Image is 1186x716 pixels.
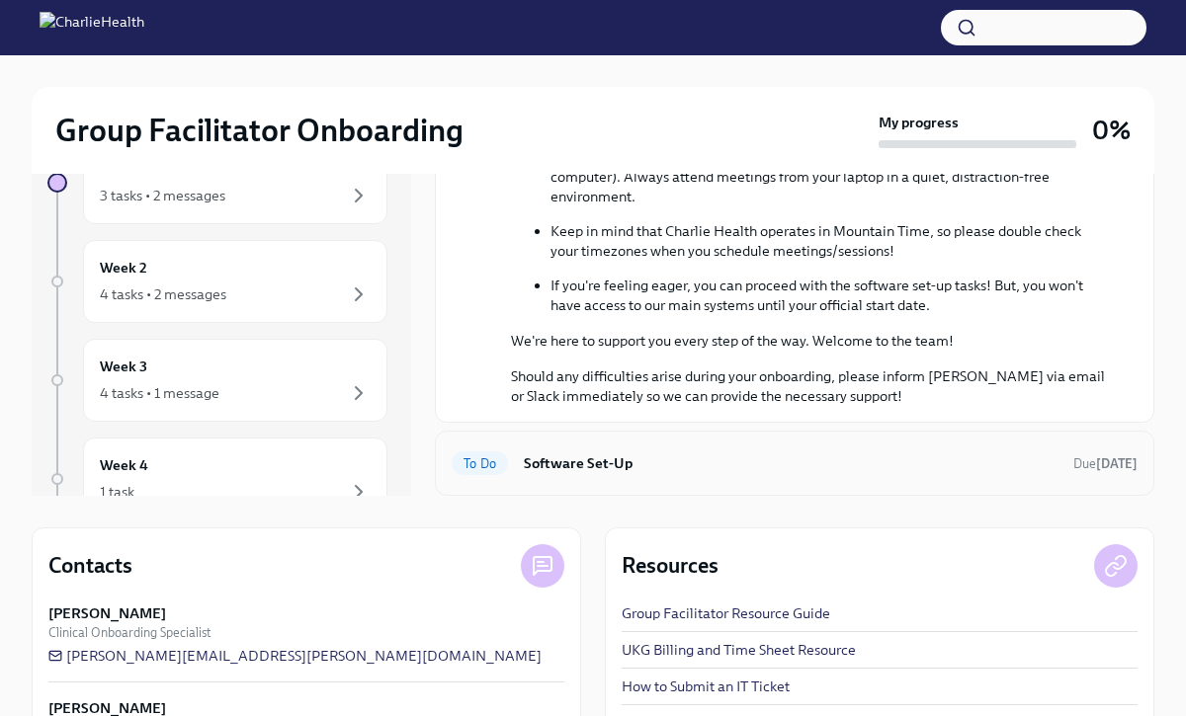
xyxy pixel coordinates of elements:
[622,603,830,623] a: Group Facilitator Resource Guide
[622,640,856,660] a: UKG Billing and Time Sheet Resource
[622,551,719,581] h4: Resources
[48,603,166,623] strong: [PERSON_NAME]
[622,676,790,696] a: How to Submit an IT Ticket
[1073,456,1138,471] span: Due
[1092,113,1131,148] h3: 0%
[1073,454,1138,473] span: September 30th, 2025 10:00
[100,454,148,476] h6: Week 4
[100,186,225,205] div: 3 tasks • 2 messages
[879,113,959,132] strong: My progress
[511,366,1106,406] p: Should any difficulties arise during your onboarding, please inform [PERSON_NAME] via email or Sl...
[511,331,1106,351] p: We're here to support you every step of the way. Welcome to the team!
[1096,456,1138,471] strong: [DATE]
[48,623,211,642] span: Clinical Onboarding Specialist
[55,111,464,150] h2: Group Facilitator Onboarding
[48,646,542,666] a: [PERSON_NAME][EMAIL_ADDRESS][PERSON_NAME][DOMAIN_NAME]
[40,12,144,43] img: CharlieHealth
[551,221,1106,261] p: Keep in mind that Charlie Health operates in Mountain Time, so please double check your timezones...
[47,240,387,323] a: Week 24 tasks • 2 messages
[47,339,387,422] a: Week 34 tasks • 1 message
[452,456,508,471] span: To Do
[47,141,387,224] a: Week 13 tasks • 2 messages
[47,438,387,520] a: Week 41 task
[452,447,1138,479] a: To DoSoftware Set-UpDue[DATE]
[100,284,226,304] div: 4 tasks • 2 messages
[48,551,132,581] h4: Contacts
[100,482,134,502] div: 1 task
[524,452,1058,474] h6: Software Set-Up
[551,276,1106,315] p: If you're feeling eager, you can proceed with the software set-up tasks! But, you won't have acce...
[100,383,219,403] div: 4 tasks • 1 message
[100,257,147,278] h6: Week 2
[100,356,147,377] h6: Week 3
